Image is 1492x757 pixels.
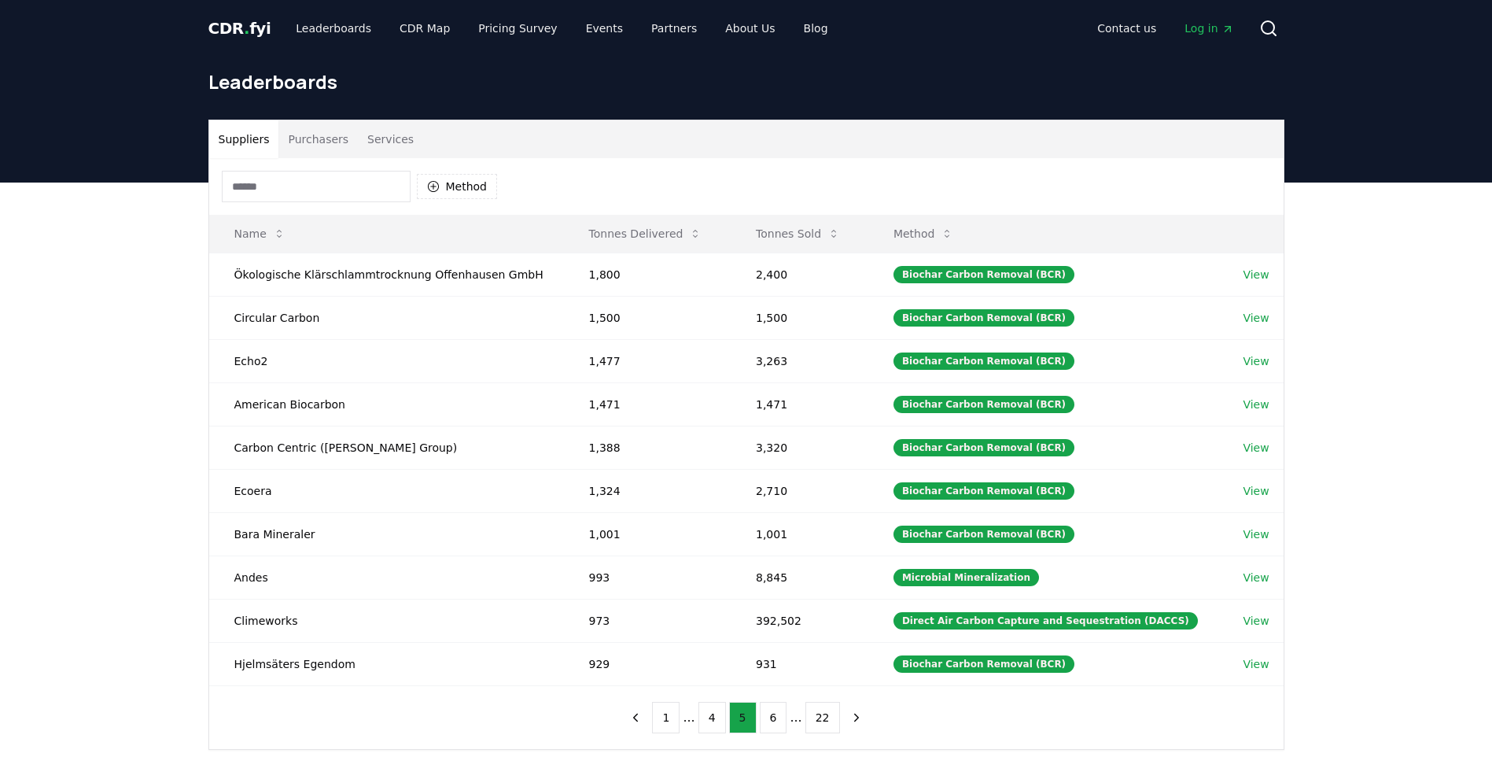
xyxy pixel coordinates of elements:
button: 5 [729,702,757,733]
div: Biochar Carbon Removal (BCR) [893,266,1074,283]
td: 1,388 [564,426,731,469]
a: About Us [713,14,787,42]
td: 392,502 [731,599,868,642]
button: Method [881,218,967,249]
span: Log in [1184,20,1233,36]
a: View [1243,310,1269,326]
button: 6 [760,702,787,733]
button: Tonnes Delivered [577,218,715,249]
nav: Main [283,14,840,42]
button: 22 [805,702,840,733]
td: 1,500 [731,296,868,339]
button: Services [358,120,423,158]
span: CDR fyi [208,19,271,38]
button: Tonnes Sold [743,218,853,249]
div: Biochar Carbon Removal (BCR) [893,309,1074,327]
td: 929 [564,642,731,685]
div: Biochar Carbon Removal (BCR) [893,439,1074,456]
a: CDR Map [387,14,462,42]
button: previous page [622,702,649,733]
td: Hjelmsäters Egendom [209,642,564,685]
td: American Biocarbon [209,382,564,426]
div: Biochar Carbon Removal (BCR) [893,353,1074,370]
a: View [1243,613,1269,629]
a: Events [573,14,635,42]
td: Bara Mineraler [209,512,564,556]
a: Pricing Survey [466,14,569,42]
a: View [1243,526,1269,542]
a: View [1243,353,1269,369]
a: View [1243,570,1269,585]
td: 2,400 [731,253,868,296]
li: ... [683,708,694,727]
a: View [1243,440,1269,456]
button: 4 [698,702,726,733]
td: Carbon Centric ([PERSON_NAME] Group) [209,426,564,469]
td: 1,001 [564,512,731,556]
td: 1,800 [564,253,731,296]
nav: Main [1085,14,1246,42]
div: Microbial Mineralization [893,569,1039,586]
a: View [1243,267,1269,282]
td: Ökologische Klärschlammtrocknung Offenhausen GmbH [209,253,564,296]
a: Partners [639,14,709,42]
td: 3,320 [731,426,868,469]
button: Name [222,218,298,249]
td: 1,477 [564,339,731,382]
a: Leaderboards [283,14,384,42]
a: Log in [1172,14,1246,42]
td: 3,263 [731,339,868,382]
button: 1 [652,702,680,733]
td: 1,471 [564,382,731,426]
div: Biochar Carbon Removal (BCR) [893,526,1074,543]
td: 993 [564,556,731,599]
div: Biochar Carbon Removal (BCR) [893,655,1074,673]
button: Method [417,174,498,199]
button: Suppliers [209,120,279,158]
td: 8,845 [731,556,868,599]
td: 2,710 [731,469,868,512]
button: Purchasers [278,120,358,158]
a: View [1243,483,1269,499]
a: Blog [791,14,841,42]
td: 1,500 [564,296,731,339]
a: Contact us [1085,14,1169,42]
a: CDR.fyi [208,17,271,39]
td: 1,471 [731,382,868,426]
a: View [1243,397,1269,412]
div: Biochar Carbon Removal (BCR) [893,396,1074,413]
div: Direct Air Carbon Capture and Sequestration (DACCS) [893,612,1198,630]
div: Biochar Carbon Removal (BCR) [893,482,1074,500]
td: Ecoera [209,469,564,512]
td: 1,324 [564,469,731,512]
td: 973 [564,599,731,642]
td: Circular Carbon [209,296,564,339]
td: 1,001 [731,512,868,556]
td: 931 [731,642,868,685]
td: Climeworks [209,599,564,642]
a: View [1243,656,1269,672]
li: ... [790,708,801,727]
td: Echo2 [209,339,564,382]
h1: Leaderboards [208,69,1284,94]
span: . [244,19,249,38]
button: next page [843,702,870,733]
td: Andes [209,556,564,599]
